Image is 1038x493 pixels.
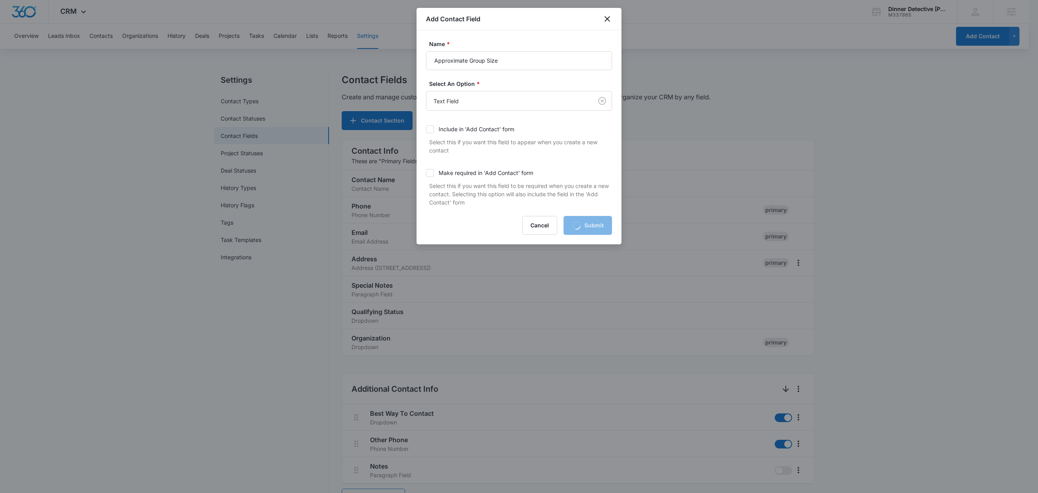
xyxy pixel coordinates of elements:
[426,51,612,70] input: Name
[439,125,514,133] div: Include in 'Add Contact' form
[596,95,608,107] button: Clear
[429,40,615,48] label: Name
[426,14,480,24] h1: Add Contact Field
[429,138,612,154] p: Select this if you want this field to appear when you create a new contact
[439,169,533,177] div: Make required in 'Add Contact' form
[429,182,612,207] p: Select this if you want this field to be required when you create a new contact. Selecting this o...
[603,14,612,24] button: close
[429,80,615,88] label: Select An Option
[522,216,557,235] button: Cancel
